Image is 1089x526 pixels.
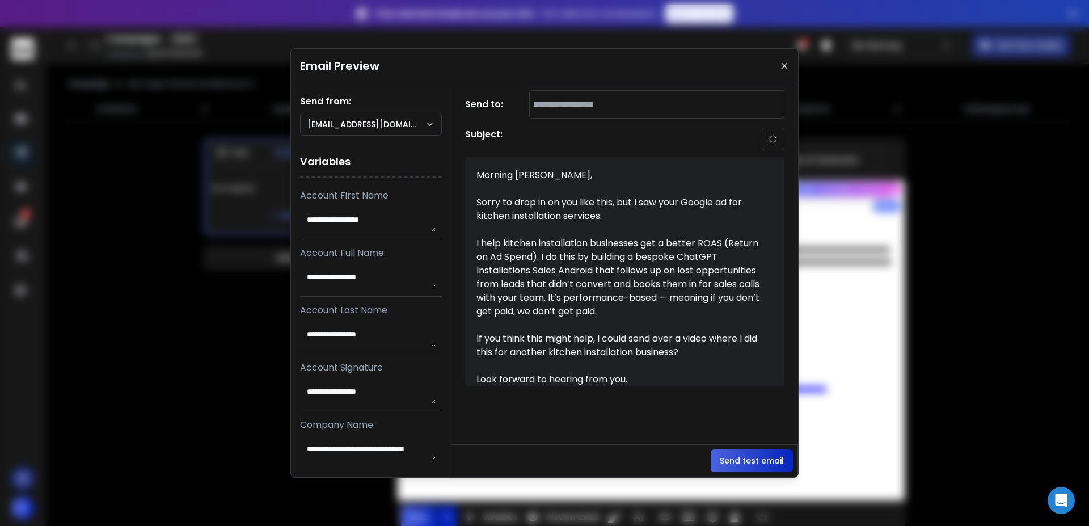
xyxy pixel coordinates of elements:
[476,237,760,332] div: I help kitchen installation businesses get a better ROAS (Return on Ad Spend). I do this by build...
[465,98,510,111] h1: Send to:
[300,189,442,203] p: Account First Name
[1048,487,1075,514] div: Open Intercom Messenger
[300,361,442,374] p: Account Signature
[476,169,760,182] div: Morning [PERSON_NAME],
[300,95,442,108] h1: Send from:
[476,332,760,359] div: If you think this might help, I could send over a video where I did this for another kitchen inst...
[300,304,442,317] p: Account Last Name
[300,246,442,260] p: Account Full Name
[476,373,760,386] div: Look forward to hearing from you.
[711,449,793,472] button: Send test email
[307,119,425,130] p: [EMAIL_ADDRESS][DOMAIN_NAME]
[300,58,379,74] h1: Email Preview
[465,128,503,150] h1: Subject:
[300,418,442,432] p: Company Name
[300,147,442,178] h1: Variables
[476,196,760,223] div: Sorry to drop in on you like this, but I saw your Google ad for kitchen installation services.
